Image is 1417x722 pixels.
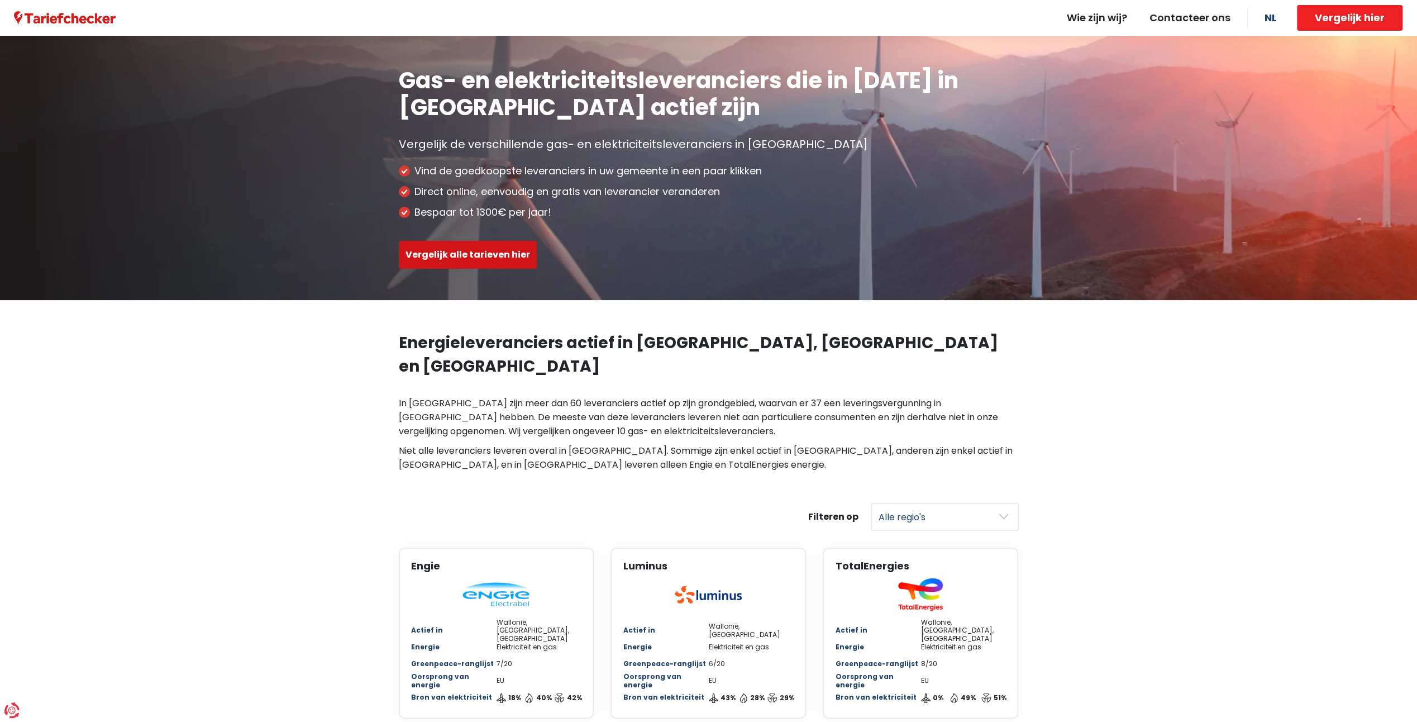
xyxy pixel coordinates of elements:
div: EU [708,677,794,685]
div: Oorsprong van energie [835,673,920,689]
li: Bespaar tot 1300€ per jaar! [399,206,1019,218]
div: TotalEnergies [835,560,1006,572]
p: In [GEOGRAPHIC_DATA] zijn meer dan 60 leveranciers actief op zijn grondgebied, waarvan er 37 een ... [399,396,1019,438]
div: Energie [623,643,708,651]
p: Vergelijk de verschillende gas- en elektriciteitsleveranciers in [GEOGRAPHIC_DATA] [399,137,1019,151]
label: Filteren op [808,511,858,522]
button: 51% [981,693,1006,703]
div: Wallonië, [GEOGRAPHIC_DATA], [GEOGRAPHIC_DATA] [496,619,581,643]
button: 29% [767,693,794,703]
div: Luminus [623,560,794,572]
div: Actief in [623,626,708,634]
div: Bron van elektriciteit [623,693,708,701]
a: Tariefchecker [14,11,116,25]
div: EU [496,677,581,685]
div: Bron van elektriciteit [835,693,920,701]
h2: Energieleveranciers actief in [GEOGRAPHIC_DATA], [GEOGRAPHIC_DATA] en [GEOGRAPHIC_DATA] [399,331,1019,378]
button: 28% [738,693,765,703]
div: Energie [835,643,920,651]
li: Vind de goedkoopste leveranciers in uw gemeente in een paar klikken [399,165,1019,177]
button: 42% [555,693,581,703]
button: 18% [496,693,521,703]
div: Energie [411,643,497,651]
div: Wallonië, [GEOGRAPHIC_DATA], [GEOGRAPHIC_DATA] [920,619,1006,643]
img: Engie [462,582,529,607]
div: Bron van elektriciteit [411,693,497,701]
img: TotalEnergies [889,578,952,611]
div: 6/20 [708,660,794,668]
div: Oorsprong van energie [411,673,497,689]
div: Greenpeace-ranglijst [835,660,920,668]
button: 0% [920,693,943,703]
li: Direct online, eenvoudig en gratis van leverancier veranderen [399,186,1019,198]
button: 40% [524,693,551,703]
div: 8/20 [920,660,1006,668]
div: Actief in [411,626,497,634]
div: Greenpeace-ranglijst [411,660,497,668]
button: Vergelijk hier [1297,5,1402,31]
div: Elektriciteit en gas [708,643,794,651]
button: Vergelijk alle tarieven hier [399,241,537,269]
div: Elektriciteit en gas [496,643,581,651]
div: Oorsprong van energie [623,673,708,689]
p: Niet alle leveranciers leveren overal in [GEOGRAPHIC_DATA]. Sommige zijn enkel actief in [GEOGRAP... [399,444,1019,472]
div: Engie [411,560,582,572]
img: Luminus [675,586,742,604]
div: EU [920,677,1006,685]
button: 43% [708,693,735,703]
h1: Gas- en elektriciteitsleveranciers die in [DATE] in [GEOGRAPHIC_DATA] actief zijn [399,67,1019,121]
div: Elektriciteit en gas [920,643,1006,651]
div: Wallonië, [GEOGRAPHIC_DATA] [708,623,794,639]
div: 7/20 [496,660,581,668]
div: Greenpeace-ranglijst [623,660,708,668]
div: Actief in [835,626,920,634]
button: 49% [949,693,976,703]
img: Tariefchecker logo [14,11,116,25]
